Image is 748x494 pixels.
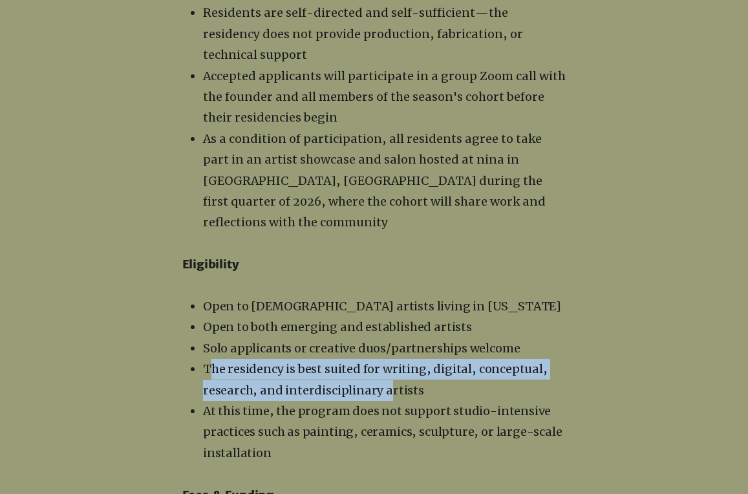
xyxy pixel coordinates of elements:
[203,403,562,460] span: At this time, the program does not support studio-intensive practices such as painting, ceramics,...
[203,5,523,62] span: Residents are self-directed and self-sufficient—the residency does not provide production, fabric...
[203,299,561,314] span: Open to [DEMOGRAPHIC_DATA] artists living in [US_STATE]
[203,361,548,397] span: The residency is best suited for writing, digital, conceptual, research, and interdisciplinary ar...
[203,131,546,230] span: As a condition of participation, all residents agree to take part in an artist showcase and salon...
[203,341,520,356] span: Solo applicants or creative duos/partnerships welcome
[203,69,566,125] span: Accepted applicants will participate in a group Zoom call with the founder and all members of the...
[182,257,239,272] span: Eligibility
[203,319,472,334] span: Open to both emerging and established artists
